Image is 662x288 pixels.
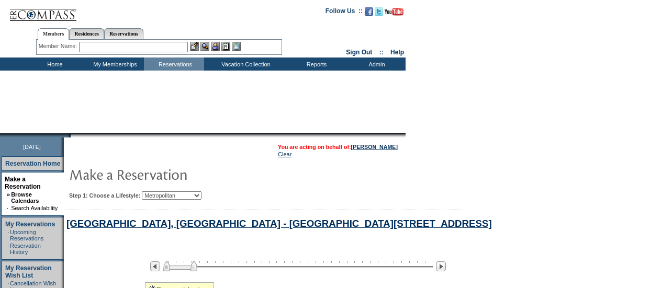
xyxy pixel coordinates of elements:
td: Admin [345,57,406,71]
img: Impersonate [211,42,220,51]
td: Follow Us :: [326,6,363,19]
a: Search Availability [11,205,58,211]
td: · [7,243,9,255]
a: Make a Reservation [5,176,41,190]
div: Member Name: [39,42,79,51]
img: Previous [150,261,160,271]
td: · [7,205,10,211]
a: Browse Calendars [11,191,39,204]
a: Reservations [104,28,143,39]
td: Reports [285,57,345,71]
a: Follow us on Twitter [375,10,383,17]
a: Upcoming Reservations [10,229,43,241]
a: Clear [278,151,291,157]
a: Become our fan on Facebook [365,10,373,17]
a: [PERSON_NAME] [351,144,398,150]
a: My Reservations [5,221,55,228]
img: Reservations [221,42,230,51]
span: :: [379,49,384,56]
td: · [7,229,9,241]
img: b_calculator.gif [232,42,241,51]
a: Reservation Home [5,160,60,167]
a: Members [38,28,70,40]
td: Vacation Collection [204,57,285,71]
b: » [7,191,10,198]
a: Help [390,49,404,56]
img: pgTtlMakeReservation.gif [69,164,278,185]
img: promoShadowLeftCorner.gif [67,133,71,137]
b: Step 1: Choose a Lifestyle: [69,192,140,199]
span: [DATE] [23,144,41,150]
img: Subscribe to our YouTube Channel [385,8,403,16]
img: Become our fan on Facebook [365,7,373,16]
img: Next [436,261,446,271]
a: [GEOGRAPHIC_DATA], [GEOGRAPHIC_DATA] - [GEOGRAPHIC_DATA][STREET_ADDRESS] [66,218,492,229]
span: You are acting on behalf of: [278,144,398,150]
a: Residences [69,28,104,39]
td: My Memberships [84,57,144,71]
a: My Reservation Wish List [5,264,52,279]
a: Subscribe to our YouTube Channel [385,10,403,17]
img: b_edit.gif [190,42,199,51]
img: Follow us on Twitter [375,7,383,16]
img: blank.gif [71,133,72,137]
td: Home [24,57,84,71]
a: Reservation History [10,243,41,255]
a: Sign Out [346,49,372,56]
td: Reservations [144,57,204,71]
img: View [200,42,209,51]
